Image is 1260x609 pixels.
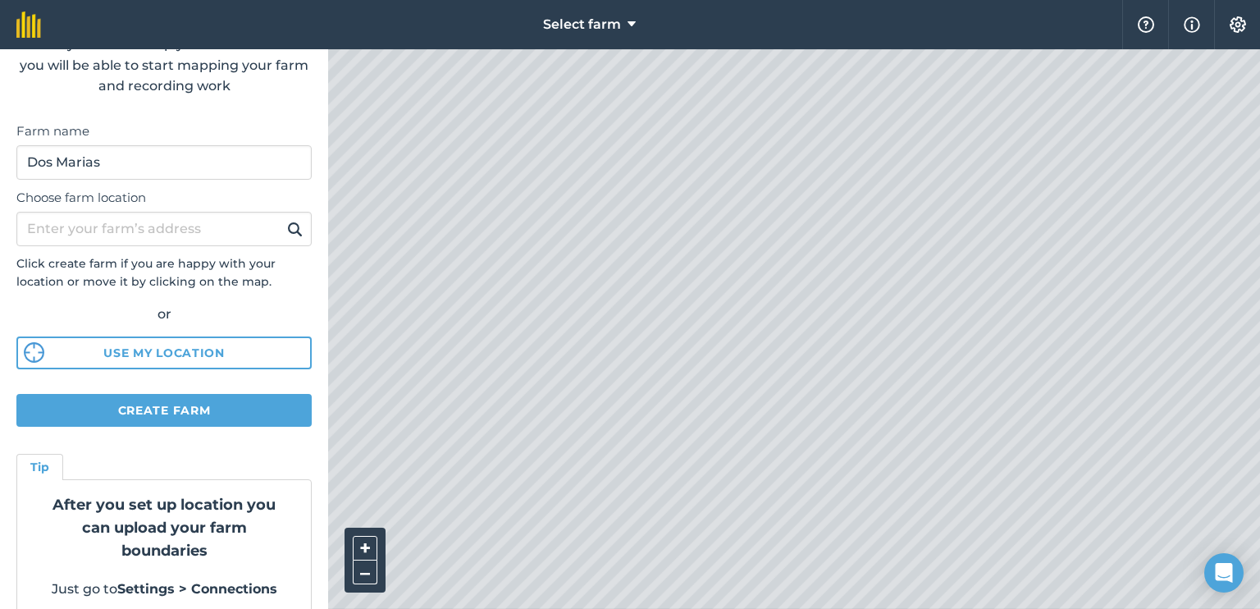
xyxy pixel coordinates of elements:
button: + [353,536,377,561]
img: svg+xml;base64,PHN2ZyB4bWxucz0iaHR0cDovL3d3dy53My5vcmcvMjAwMC9zdmciIHdpZHRoPSIxOSIgaGVpZ2h0PSIyNC... [287,219,303,239]
button: – [353,561,377,584]
label: Farm name [16,121,312,141]
button: Create farm [16,394,312,427]
div: Open Intercom Messenger [1204,553,1244,593]
strong: Settings > Connections [117,581,277,597]
p: Just go to [37,579,291,600]
input: Enter your farm’s address [16,212,312,246]
button: Use my location [16,337,312,369]
strong: After you set up location you can upload your farm boundaries [52,496,276,560]
input: Farm name [16,145,312,180]
img: A cog icon [1228,16,1248,33]
h4: Tip [30,458,49,476]
p: Once you have set up your farm location you will be able to start mapping your farm and recording... [16,34,312,97]
img: svg%3e [24,342,44,363]
span: Select farm [543,15,621,34]
img: fieldmargin Logo [16,11,41,38]
label: Choose farm location [16,188,312,208]
img: svg+xml;base64,PHN2ZyB4bWxucz0iaHR0cDovL3d3dy53My5vcmcvMjAwMC9zdmciIHdpZHRoPSIxNyIgaGVpZ2h0PSIxNy... [1184,15,1200,34]
img: A question mark icon [1136,16,1156,33]
div: or [16,304,312,325]
p: Click create farm if you are happy with your location or move it by clicking on the map. [16,254,312,291]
